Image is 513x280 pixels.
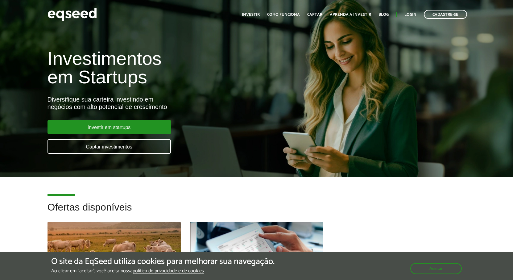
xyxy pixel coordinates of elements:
[133,269,204,274] a: política de privacidade e de cookies
[330,13,371,17] a: Aprenda a investir
[48,139,171,154] a: Captar investimentos
[48,202,466,222] h2: Ofertas disponíveis
[404,13,416,17] a: Login
[48,49,295,86] h1: Investimentos em Startups
[51,268,275,274] p: Ao clicar em "aceitar", você aceita nossa .
[410,263,462,274] button: Aceitar
[379,13,389,17] a: Blog
[424,10,467,19] a: Cadastre-se
[307,13,322,17] a: Captar
[267,13,300,17] a: Como funciona
[48,96,295,111] div: Diversifique sua carteira investindo em negócios com alto potencial de crescimento
[48,120,171,134] a: Investir em startups
[51,257,275,266] h5: O site da EqSeed utiliza cookies para melhorar sua navegação.
[48,6,97,23] img: EqSeed
[242,13,260,17] a: Investir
